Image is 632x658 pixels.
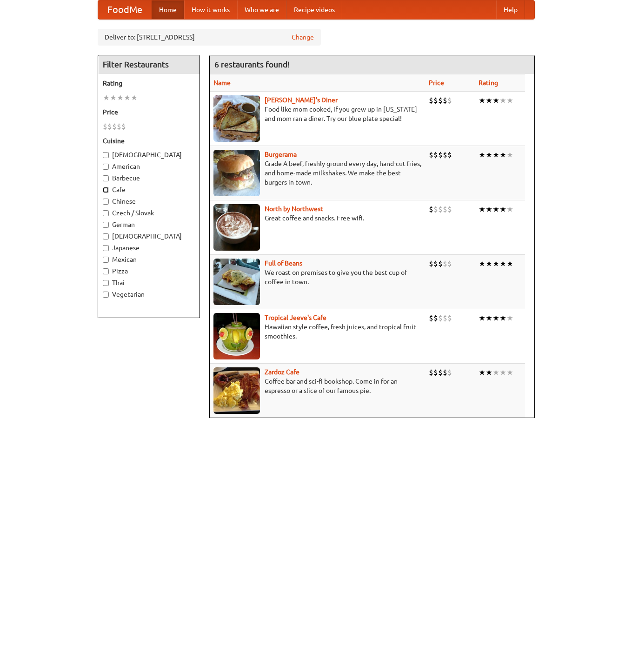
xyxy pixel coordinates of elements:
[486,95,492,106] li: ★
[433,204,438,214] li: $
[443,259,447,269] li: $
[103,232,195,241] label: [DEMOGRAPHIC_DATA]
[103,208,195,218] label: Czech / Slovak
[492,204,499,214] li: ★
[213,150,260,196] img: burgerama.jpg
[103,173,195,183] label: Barbecue
[265,259,302,267] b: Full of Beans
[447,204,452,214] li: $
[103,197,195,206] label: Chinese
[110,93,117,103] li: ★
[433,367,438,378] li: $
[103,175,109,181] input: Barbecue
[429,95,433,106] li: $
[443,313,447,323] li: $
[117,121,121,132] li: $
[103,245,109,251] input: Japanese
[447,259,452,269] li: $
[506,150,513,160] li: ★
[286,0,342,19] a: Recipe videos
[213,204,260,251] img: north.jpg
[103,222,109,228] input: German
[499,367,506,378] li: ★
[433,95,438,106] li: $
[213,322,421,341] p: Hawaiian style coffee, fresh juices, and tropical fruit smoothies.
[429,313,433,323] li: $
[486,259,492,269] li: ★
[438,150,443,160] li: $
[447,313,452,323] li: $
[499,204,506,214] li: ★
[103,278,195,287] label: Thai
[292,33,314,42] a: Change
[265,368,299,376] a: Zardoz Cafe
[433,150,438,160] li: $
[124,93,131,103] li: ★
[213,367,260,414] img: zardoz.jpg
[506,95,513,106] li: ★
[479,367,486,378] li: ★
[214,60,290,69] ng-pluralize: 6 restaurants found!
[496,0,525,19] a: Help
[103,257,109,263] input: Mexican
[103,107,195,117] h5: Price
[265,205,323,213] a: North by Northwest
[98,0,152,19] a: FoodMe
[213,105,421,123] p: Food like mom cooked, if you grew up in [US_STATE] and mom ran a diner. Try our blue plate special!
[265,314,326,321] a: Tropical Jeeve's Cafe
[438,95,443,106] li: $
[213,159,421,187] p: Grade A beef, freshly ground every day, hand-cut fries, and home-made milkshakes. We make the bes...
[117,93,124,103] li: ★
[443,150,447,160] li: $
[265,96,338,104] a: [PERSON_NAME]'s Diner
[103,292,109,298] input: Vegetarian
[98,55,200,74] h4: Filter Restaurants
[121,121,126,132] li: $
[213,377,421,395] p: Coffee bar and sci-fi bookshop. Come in for an espresso or a slice of our famous pie.
[433,259,438,269] li: $
[429,150,433,160] li: $
[103,243,195,253] label: Japanese
[237,0,286,19] a: Who we are
[103,162,195,171] label: American
[213,95,260,142] img: sallys.jpg
[492,150,499,160] li: ★
[433,313,438,323] li: $
[492,313,499,323] li: ★
[103,255,195,264] label: Mexican
[499,150,506,160] li: ★
[479,204,486,214] li: ★
[429,367,433,378] li: $
[112,121,117,132] li: $
[443,204,447,214] li: $
[506,367,513,378] li: ★
[486,313,492,323] li: ★
[213,259,260,305] img: beans.jpg
[438,313,443,323] li: $
[479,95,486,106] li: ★
[103,210,109,216] input: Czech / Slovak
[103,150,195,160] label: [DEMOGRAPHIC_DATA]
[499,313,506,323] li: ★
[492,259,499,269] li: ★
[103,185,195,194] label: Cafe
[438,204,443,214] li: $
[103,220,195,229] label: German
[438,259,443,269] li: $
[443,95,447,106] li: $
[429,204,433,214] li: $
[213,213,421,223] p: Great coffee and snacks. Free wifi.
[103,266,195,276] label: Pizza
[486,204,492,214] li: ★
[103,136,195,146] h5: Cuisine
[499,95,506,106] li: ★
[103,280,109,286] input: Thai
[265,151,297,158] a: Burgerama
[103,268,109,274] input: Pizza
[107,121,112,132] li: $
